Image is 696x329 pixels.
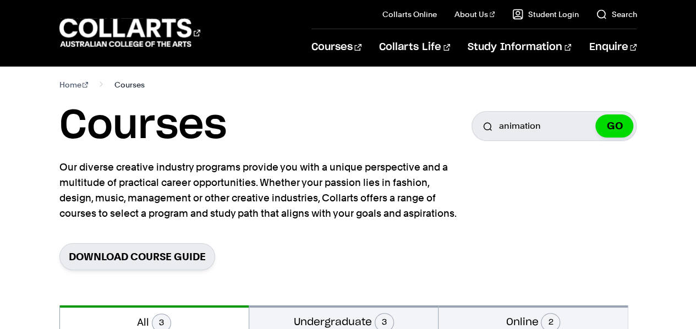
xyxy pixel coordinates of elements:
a: Enquire [589,29,637,65]
a: Student Login [512,9,578,20]
a: Download Course Guide [59,243,215,270]
span: Courses [114,77,145,92]
a: Home [59,77,89,92]
a: Collarts Life [379,29,450,65]
a: Study Information [468,29,571,65]
a: About Us [454,9,495,20]
h1: Courses [59,101,227,151]
button: GO [595,114,633,138]
a: Collarts Online [382,9,437,20]
a: Courses [311,29,361,65]
input: Search for a course [472,111,637,141]
p: Our diverse creative industry programs provide you with a unique perspective and a multitude of p... [59,160,461,221]
div: Go to homepage [59,17,200,48]
a: Search [596,9,637,20]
